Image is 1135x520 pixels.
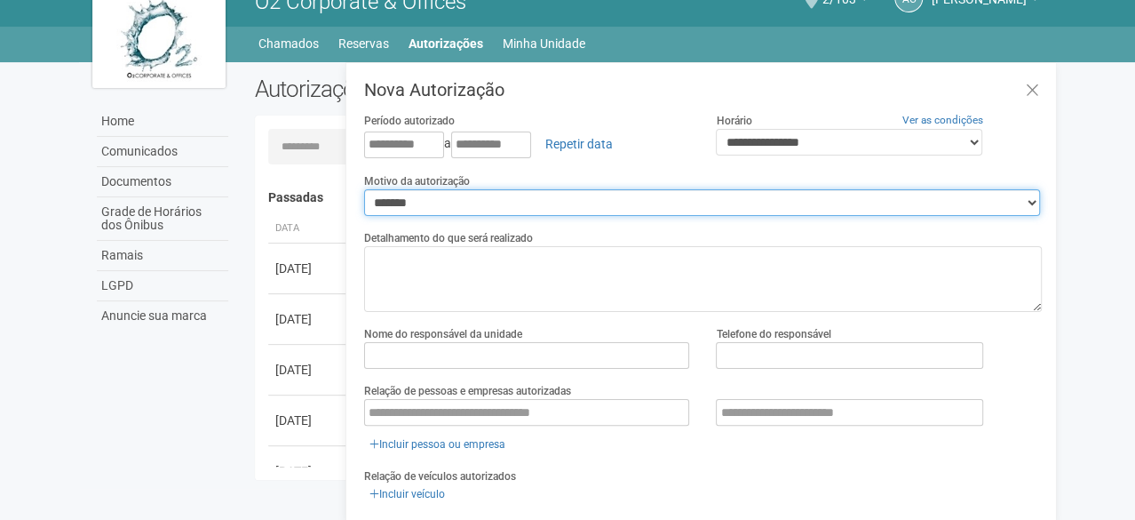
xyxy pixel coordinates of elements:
a: Ver as condições [902,114,983,126]
div: [DATE] [275,412,341,429]
a: Comunicados [97,137,228,167]
th: Data [268,214,348,244]
h4: Passadas [268,191,1029,204]
div: [DATE] [275,462,341,480]
a: Autorizações [409,31,483,56]
label: Nome do responsável da unidade [364,326,522,342]
div: [DATE] [275,361,341,379]
label: Detalhamento do que será realizado [364,230,533,246]
label: Relação de pessoas e empresas autorizadas [364,383,571,399]
a: Reservas [338,31,389,56]
a: Incluir pessoa ou empresa [364,435,511,454]
div: [DATE] [275,310,341,328]
div: [DATE] [275,260,341,277]
a: Anuncie sua marca [97,301,228,331]
div: a [364,129,690,159]
label: Horário [716,113,751,129]
h2: Autorizações [255,76,635,102]
a: LGPD [97,271,228,301]
a: Incluir veículo [364,484,450,504]
a: Grade de Horários dos Ônibus [97,197,228,241]
label: Telefone do responsável [716,326,830,342]
label: Relação de veículos autorizados [364,468,516,484]
a: Ramais [97,241,228,271]
a: Chamados [258,31,319,56]
a: Repetir data [534,129,624,159]
h3: Nova Autorização [364,81,1042,99]
a: Minha Unidade [503,31,585,56]
label: Motivo da autorização [364,173,470,189]
a: Home [97,107,228,137]
label: Período autorizado [364,113,455,129]
a: Documentos [97,167,228,197]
